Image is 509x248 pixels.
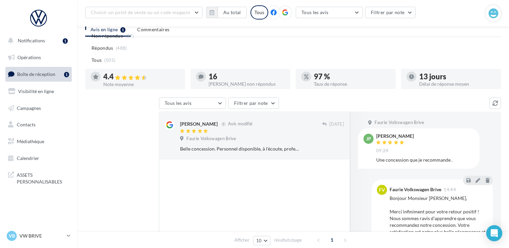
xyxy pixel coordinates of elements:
[165,100,192,106] span: Tous les avis
[17,54,41,60] span: Opérations
[4,151,73,165] a: Calendrier
[4,134,73,149] a: Médiathèque
[17,71,55,77] span: Boîte de réception
[4,84,73,98] a: Visibilité en ligne
[103,73,180,81] div: 4.4
[125,33,134,39] span: (17)
[91,9,190,15] span: Choisir un point de vente ou un code magasin
[64,72,69,77] div: 1
[104,57,116,63] span: (505)
[4,50,73,65] a: Opérations
[329,121,344,127] span: [DATE]
[234,237,249,243] span: Afficher
[116,45,127,51] span: (488)
[301,9,329,15] span: Tous les avis
[186,136,236,142] span: Faurie Volkswagen Brive
[419,73,496,80] div: 13 jours
[314,82,390,86] div: Taux de réponse
[250,5,268,19] div: Tous
[390,187,441,192] div: Faurie Volkswagen Brive
[18,88,54,94] span: Visibilité en ligne
[376,134,414,138] div: [PERSON_NAME]
[209,73,285,80] div: 16
[379,187,385,193] span: FV
[4,101,73,115] a: Campagnes
[218,7,247,18] button: Au total
[4,118,73,132] a: Contacts
[4,67,73,81] a: Boîte de réception1
[180,146,300,152] div: Belle concession. Personnel disponible, à l'écoute, professionnel. Le personnel qui s'est occupé ...
[314,73,390,80] div: 97 %
[92,33,123,39] span: Non répondus
[5,230,72,242] a: VB VW BRIVE
[19,233,64,239] p: VW BRIVE
[18,38,45,43] span: Notifications
[17,138,44,144] span: Médiathèque
[253,236,270,245] button: 10
[228,121,252,127] span: Avis modifié
[365,7,416,18] button: Filtrer par note
[376,157,474,163] div: Une concession que je recommande .
[17,105,41,111] span: Campagnes
[274,237,302,243] span: résultats/page
[159,97,226,109] button: Tous les avis
[92,57,102,64] span: Tous
[9,233,15,239] span: VB
[486,225,502,241] div: Open Intercom Messenger
[206,7,247,18] button: Au total
[444,188,456,192] span: 14:44
[103,82,180,87] div: Note moyenne
[17,155,39,161] span: Calendrier
[209,82,285,86] div: [PERSON_NAME] non répondus
[296,7,363,18] button: Tous les avis
[228,97,279,109] button: Filtrer par note
[92,45,113,51] span: Répondus
[4,168,73,188] a: ASSETS PERSONNALISABLES
[419,82,496,86] div: Délai de réponse moyen
[256,238,262,243] span: 10
[327,235,337,245] span: 1
[376,148,389,154] span: 09:24
[85,7,203,18] button: Choisir un point de vente ou un code magasin
[63,38,68,44] div: 1
[366,135,371,142] span: JP
[17,122,36,127] span: Contacts
[17,170,69,185] span: ASSETS PERSONNALISABLES
[4,34,70,48] button: Notifications 1
[180,121,218,127] div: [PERSON_NAME]
[375,120,424,126] span: Faurie Volkswagen Brive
